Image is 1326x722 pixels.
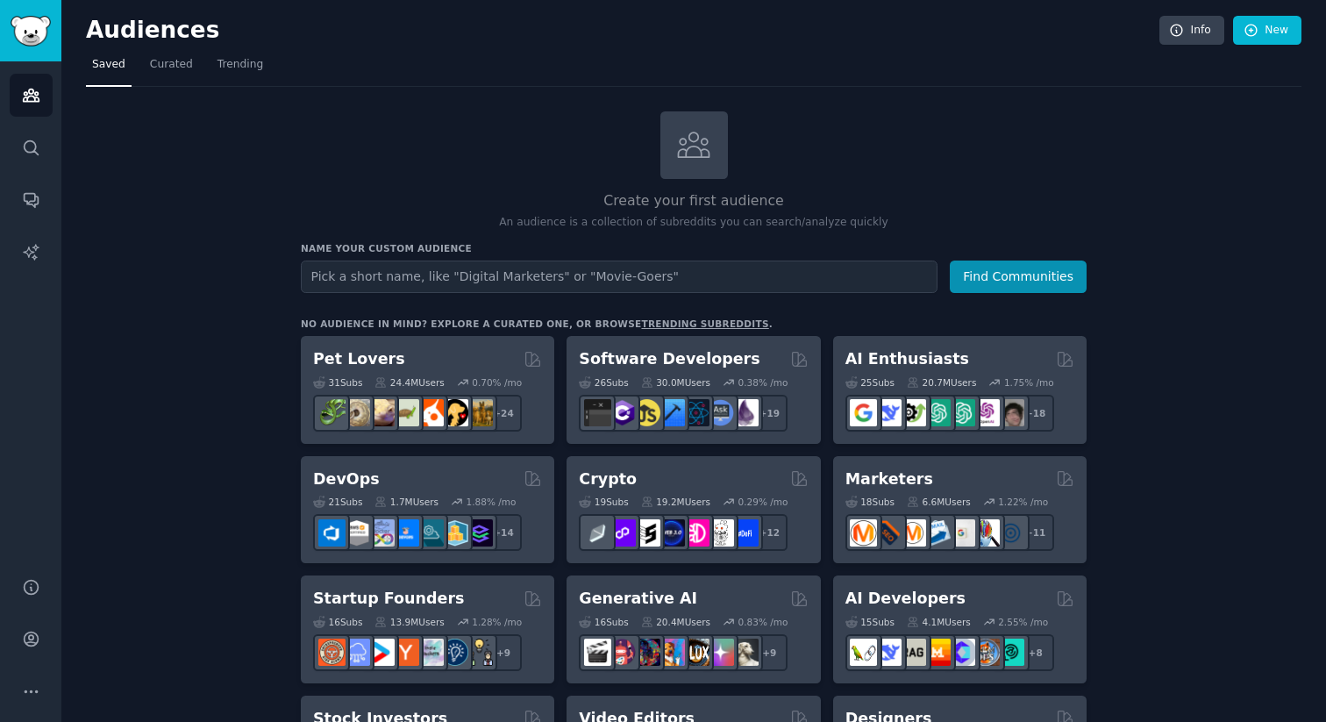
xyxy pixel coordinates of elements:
[633,519,660,547] img: ethstaker
[579,376,628,389] div: 26 Sub s
[367,519,395,547] img: Docker_DevOps
[374,376,444,389] div: 24.4M Users
[609,399,636,426] img: csharp
[11,16,51,46] img: GummySearch logo
[633,399,660,426] img: learnjavascript
[899,399,926,426] img: AItoolsCatalog
[584,519,611,547] img: ethfinance
[658,399,685,426] img: iOSProgramming
[997,519,1024,547] img: OnlineMarketing
[318,519,346,547] img: azuredevops
[485,395,522,432] div: + 24
[313,588,464,610] h2: Startup Founders
[907,376,976,389] div: 20.7M Users
[948,519,975,547] img: googleads
[845,616,895,628] div: 15 Sub s
[301,261,937,293] input: Pick a short name, like "Digital Marketers" or "Movie-Goers"
[707,399,734,426] img: AskComputerScience
[301,318,773,330] div: No audience in mind? Explore a curated one, or browse .
[579,496,628,508] div: 19 Sub s
[997,399,1024,426] img: ArtificalIntelligence
[485,514,522,551] div: + 14
[417,399,444,426] img: cockatiel
[973,399,1000,426] img: OpenAIDev
[948,399,975,426] img: chatgpt_prompts_
[417,639,444,666] img: indiehackers
[731,639,759,666] img: DreamBooth
[923,399,951,426] img: chatgpt_promptDesign
[998,496,1048,508] div: 1.22 % /mo
[441,519,468,547] img: aws_cdk
[579,348,759,370] h2: Software Developers
[144,51,199,87] a: Curated
[923,519,951,547] img: Emailmarketing
[313,376,362,389] div: 31 Sub s
[466,639,493,666] img: growmybusiness
[318,399,346,426] img: herpetology
[472,616,522,628] div: 1.28 % /mo
[998,616,1048,628] div: 2.55 % /mo
[579,616,628,628] div: 16 Sub s
[738,616,788,628] div: 0.83 % /mo
[441,639,468,666] img: Entrepreneurship
[441,399,468,426] img: PetAdvice
[874,519,902,547] img: bigseo
[313,616,362,628] div: 16 Sub s
[301,242,1087,254] h3: Name your custom audience
[417,519,444,547] img: platformengineering
[150,57,193,73] span: Curated
[845,468,933,490] h2: Marketers
[845,376,895,389] div: 25 Sub s
[899,519,926,547] img: AskMarketing
[86,51,132,87] a: Saved
[343,519,370,547] img: AWS_Certified_Experts
[907,496,971,508] div: 6.6M Users
[579,588,697,610] h2: Generative AI
[845,588,966,610] h2: AI Developers
[658,519,685,547] img: web3
[313,496,362,508] div: 21 Sub s
[850,399,877,426] img: GoogleGeminiAI
[641,318,768,329] a: trending subreddits
[682,639,709,666] img: FluxAI
[392,639,419,666] img: ycombinator
[641,496,710,508] div: 19.2M Users
[1004,376,1054,389] div: 1.75 % /mo
[950,261,1087,293] button: Find Communities
[874,399,902,426] img: DeepSeek
[1017,634,1054,671] div: + 8
[641,616,710,628] div: 20.4M Users
[343,639,370,666] img: SaaS
[584,639,611,666] img: aivideo
[467,496,517,508] div: 1.88 % /mo
[301,190,1087,212] h2: Create your first audience
[751,514,788,551] div: + 12
[1017,395,1054,432] div: + 18
[579,468,637,490] h2: Crypto
[682,519,709,547] img: defiblockchain
[343,399,370,426] img: ballpython
[92,57,125,73] span: Saved
[738,496,788,508] div: 0.29 % /mo
[466,519,493,547] img: PlatformEngineers
[731,399,759,426] img: elixir
[367,399,395,426] img: leopardgeckos
[973,519,1000,547] img: MarketingResearch
[948,639,975,666] img: OpenSourceAI
[374,496,438,508] div: 1.7M Users
[845,348,969,370] h2: AI Enthusiasts
[845,496,895,508] div: 18 Sub s
[997,639,1024,666] img: AIDevelopersSociety
[641,376,710,389] div: 30.0M Users
[751,634,788,671] div: + 9
[874,639,902,666] img: DeepSeek
[485,634,522,671] div: + 9
[682,399,709,426] img: reactnative
[1017,514,1054,551] div: + 11
[923,639,951,666] img: MistralAI
[367,639,395,666] img: startup
[751,395,788,432] div: + 19
[1233,16,1301,46] a: New
[1159,16,1224,46] a: Info
[211,51,269,87] a: Trending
